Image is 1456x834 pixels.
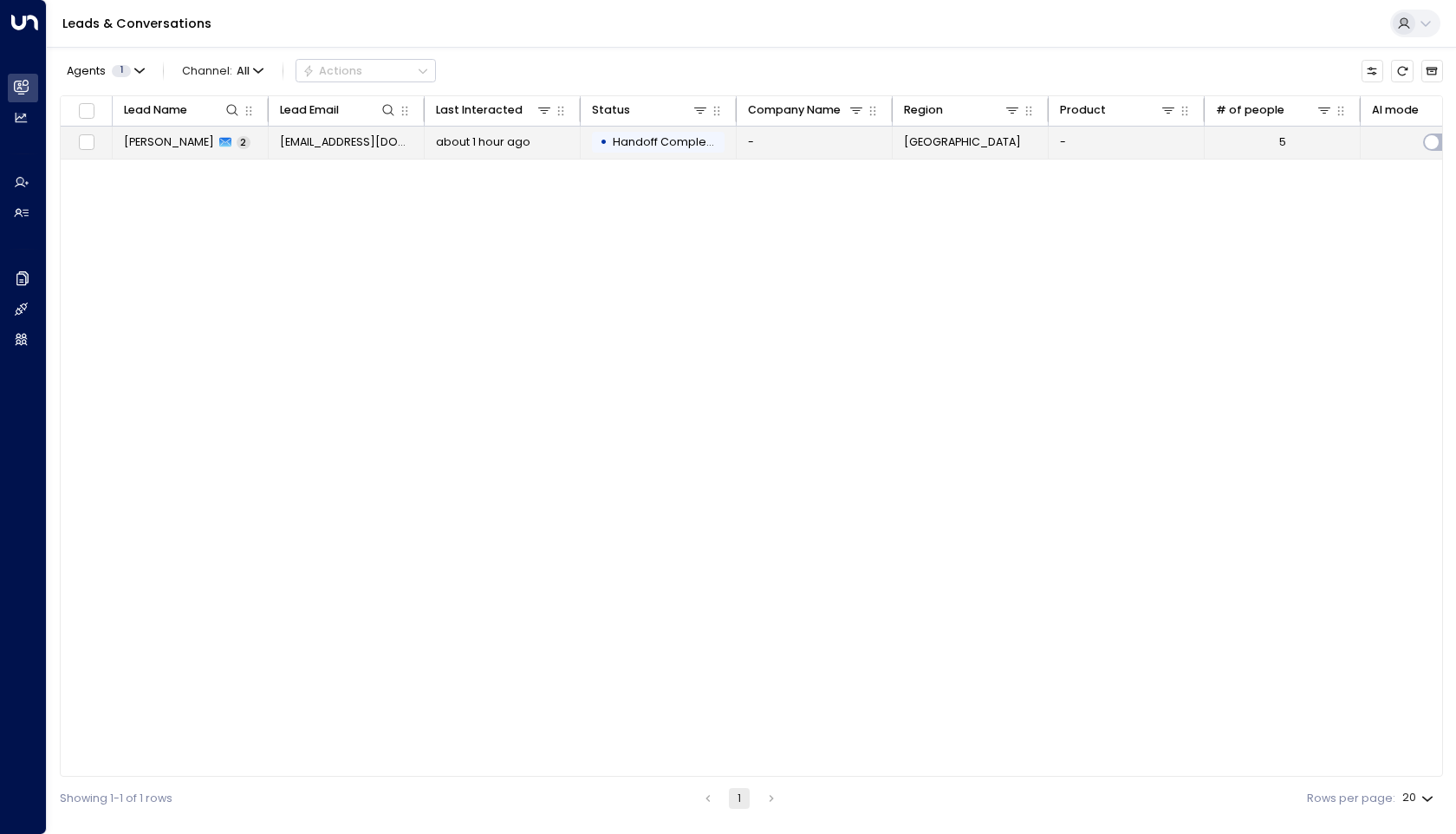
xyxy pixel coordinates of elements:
[748,101,841,120] div: Company Name
[1279,134,1286,150] div: 5
[600,129,608,156] div: •
[296,59,436,82] button: Actions
[60,791,172,807] div: Showing 1-1 of 1 rows
[1060,101,1178,120] div: Product
[1402,786,1437,810] div: 20
[124,101,187,120] div: Lead Name
[1421,60,1443,81] button: Archived Leads
[280,101,398,120] div: Lead Email
[237,65,250,77] span: All
[1372,101,1419,120] div: AI mode
[436,101,554,120] div: Last Interacted
[904,134,1021,150] span: London
[76,101,96,121] span: Toggle select all
[60,60,150,81] button: Agents1
[1216,101,1334,120] div: # of people
[124,134,214,150] span: ranjit brainch
[302,64,362,78] div: Actions
[112,65,131,77] span: 1
[1307,791,1395,807] label: Rows per page:
[280,101,339,120] div: Lead Email
[1049,127,1205,159] td: -
[1362,60,1383,81] button: Customize
[280,134,413,150] span: rkbrainch@live.co.uk
[1216,101,1284,120] div: # of people
[76,133,96,153] span: Toggle select row
[592,101,630,120] div: Status
[237,136,250,149] span: 2
[436,134,530,150] span: about 1 hour ago
[67,66,106,77] span: Agents
[613,134,725,149] span: Handoff Completed
[748,101,866,120] div: Company Name
[176,60,270,81] button: Channel:All
[697,788,783,809] nav: pagination navigation
[176,60,270,81] span: Channel:
[904,101,1022,120] div: Region
[124,101,242,120] div: Lead Name
[729,788,750,809] button: page 1
[737,127,893,159] td: -
[1060,101,1106,120] div: Product
[436,101,523,120] div: Last Interacted
[592,101,710,120] div: Status
[62,15,211,32] a: Leads & Conversations
[1391,60,1413,81] span: Refresh
[904,101,943,120] div: Region
[296,59,436,82] div: Button group with a nested menu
